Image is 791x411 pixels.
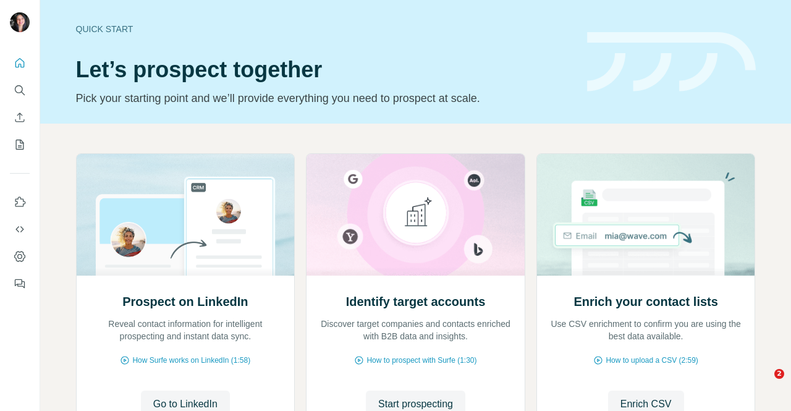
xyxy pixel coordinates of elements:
[549,318,743,342] p: Use CSV enrichment to confirm you are using the best data available.
[366,355,476,366] span: How to prospect with Surfe (1:30)
[10,218,30,240] button: Use Surfe API
[10,106,30,129] button: Enrich CSV
[306,154,525,276] img: Identify target accounts
[76,23,572,35] div: Quick start
[606,355,698,366] span: How to upload a CSV (2:59)
[774,369,784,379] span: 2
[76,90,572,107] p: Pick your starting point and we’ll provide everything you need to prospect at scale.
[122,293,248,310] h2: Prospect on LinkedIn
[76,57,572,82] h1: Let’s prospect together
[10,245,30,268] button: Dashboard
[749,369,779,399] iframe: Intercom live chat
[10,79,30,101] button: Search
[573,293,717,310] h2: Enrich your contact lists
[10,273,30,295] button: Feedback
[319,318,512,342] p: Discover target companies and contacts enriched with B2B data and insights.
[346,293,486,310] h2: Identify target accounts
[587,32,756,92] img: banner
[10,52,30,74] button: Quick start
[10,191,30,213] button: Use Surfe on LinkedIn
[10,133,30,156] button: My lists
[10,12,30,32] img: Avatar
[132,355,250,366] span: How Surfe works on LinkedIn (1:58)
[76,154,295,276] img: Prospect on LinkedIn
[89,318,282,342] p: Reveal contact information for intelligent prospecting and instant data sync.
[536,154,756,276] img: Enrich your contact lists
